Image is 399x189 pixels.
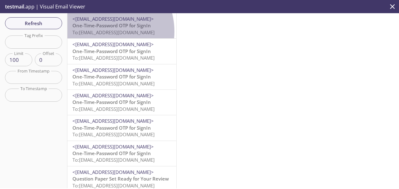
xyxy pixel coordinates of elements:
[72,143,154,150] span: <[EMAIL_ADDRESS][DOMAIN_NAME]>
[72,67,154,73] span: <[EMAIL_ADDRESS][DOMAIN_NAME]>
[72,41,154,47] span: <[EMAIL_ADDRESS][DOMAIN_NAME]>
[72,55,155,61] span: To: [EMAIL_ADDRESS][DOMAIN_NAME]
[72,106,155,112] span: To: [EMAIL_ADDRESS][DOMAIN_NAME]
[72,99,151,105] span: One-Time-Password OTP for SignIn
[72,22,151,29] span: One-Time-Password OTP for SignIn
[72,92,154,99] span: <[EMAIL_ADDRESS][DOMAIN_NAME]>
[72,29,155,35] span: To: [EMAIL_ADDRESS][DOMAIN_NAME]
[72,169,154,175] span: <[EMAIL_ADDRESS][DOMAIN_NAME]>
[72,16,154,22] span: <[EMAIL_ADDRESS][DOMAIN_NAME]>
[10,19,57,27] span: Refresh
[72,80,155,87] span: To: [EMAIL_ADDRESS][DOMAIN_NAME]
[72,73,151,80] span: One-Time-Password OTP for SignIn
[67,13,176,38] div: <[EMAIL_ADDRESS][DOMAIN_NAME]>One-Time-Password OTP for SignInTo:[EMAIL_ADDRESS][DOMAIN_NAME]
[67,64,176,89] div: <[EMAIL_ADDRESS][DOMAIN_NAME]>One-Time-Password OTP for SignInTo:[EMAIL_ADDRESS][DOMAIN_NAME]
[72,150,151,156] span: One-Time-Password OTP for SignIn
[67,141,176,166] div: <[EMAIL_ADDRESS][DOMAIN_NAME]>One-Time-Password OTP for SignInTo:[EMAIL_ADDRESS][DOMAIN_NAME]
[72,125,151,131] span: One-Time-Password OTP for SignIn
[72,131,155,138] span: To: [EMAIL_ADDRESS][DOMAIN_NAME]
[72,175,169,182] span: Question Paper Set Ready for Your Review
[72,48,151,54] span: One-Time-Password OTP for SignIn
[72,118,154,124] span: <[EMAIL_ADDRESS][DOMAIN_NAME]>
[67,115,176,140] div: <[EMAIL_ADDRESS][DOMAIN_NAME]>One-Time-Password OTP for SignInTo:[EMAIL_ADDRESS][DOMAIN_NAME]
[72,182,155,189] span: To: [EMAIL_ADDRESS][DOMAIN_NAME]
[5,3,24,10] span: testmail
[67,39,176,64] div: <[EMAIL_ADDRESS][DOMAIN_NAME]>One-Time-Password OTP for SignInTo:[EMAIL_ADDRESS][DOMAIN_NAME]
[72,157,155,163] span: To: [EMAIL_ADDRESS][DOMAIN_NAME]
[5,17,62,29] button: Refresh
[67,90,176,115] div: <[EMAIL_ADDRESS][DOMAIN_NAME]>One-Time-Password OTP for SignInTo:[EMAIL_ADDRESS][DOMAIN_NAME]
